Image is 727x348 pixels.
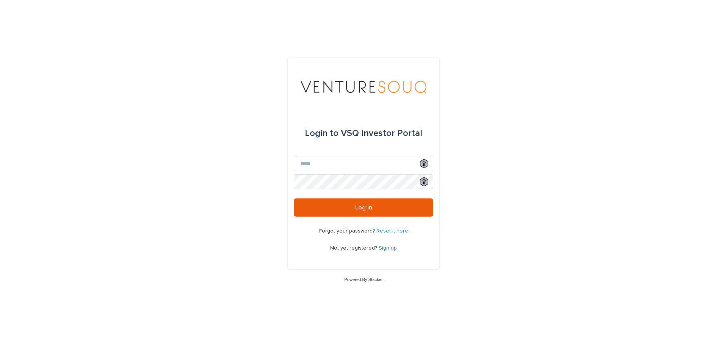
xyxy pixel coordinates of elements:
[305,129,339,138] span: Login to
[330,245,379,251] span: Not yet registered?
[319,228,376,234] span: Forgot your password?
[376,228,408,234] a: Reset it here
[305,123,422,144] div: VSQ Investor Portal
[294,198,433,217] button: Log in
[355,204,372,211] span: Log in
[301,76,426,98] img: 3elEJekzRomsFYAsX215
[344,277,382,282] a: Powered By Stacker
[379,245,397,251] a: Sign up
